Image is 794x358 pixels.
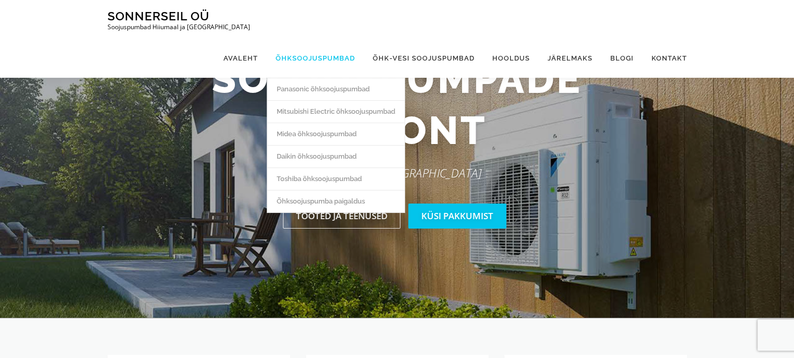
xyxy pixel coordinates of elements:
a: Sonnerseil OÜ [108,9,209,23]
a: Tooted ja teenused [283,204,400,228]
a: Õhksoojuspumba paigaldus [267,190,405,212]
a: Järelmaks [539,39,601,78]
a: Mitsubishi Electric õhksoojuspumbad [267,100,405,123]
span: remont [307,105,487,156]
a: Daikin õhksoojuspumbad [267,145,405,168]
a: Õhksoojuspumbad [267,39,364,78]
a: Blogi [601,39,643,78]
a: Õhk-vesi soojuspumbad [364,39,483,78]
a: Küsi pakkumist [408,204,506,228]
a: Avaleht [215,39,267,78]
h2: Soojuspumpade [100,54,695,156]
a: Toshiba õhksoojuspumbad [267,168,405,190]
a: Midea õhksoojuspumbad [267,123,405,145]
a: Panasonic õhksoojuspumbad [267,78,405,100]
p: Hiiumaal ja [GEOGRAPHIC_DATA] [100,163,695,183]
a: Hooldus [483,39,539,78]
p: Soojuspumbad Hiiumaal ja [GEOGRAPHIC_DATA] [108,23,250,31]
a: Kontakt [643,39,687,78]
